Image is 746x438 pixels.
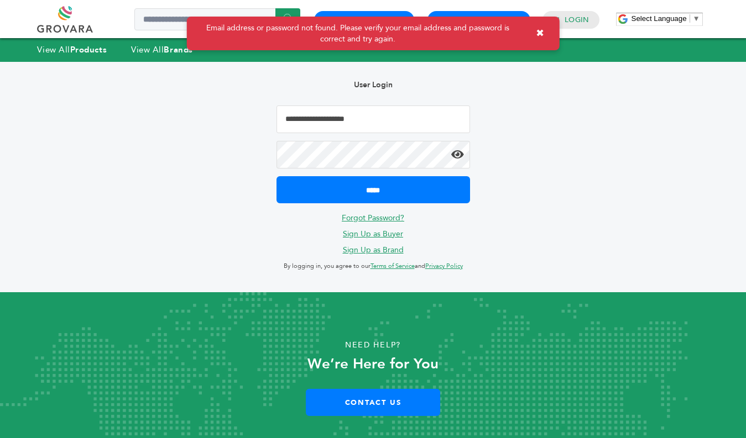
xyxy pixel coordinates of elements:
strong: We’re Here for You [307,354,439,374]
span: ​ [690,14,690,23]
a: Buyer Registration [324,15,404,25]
a: Terms of Service [371,262,415,270]
p: By logging in, you agree to our and [277,260,470,273]
strong: Products [70,44,107,55]
span: ▼ [693,14,700,23]
a: Select Language​ [632,14,700,23]
input: Search a product or brand... [134,8,300,30]
a: View AllBrands [131,44,193,55]
b: User Login [354,80,393,90]
span: Email address or password not found. Please verify your email address and password is correct and... [194,23,522,44]
input: Password [277,141,470,168]
a: Privacy Policy [425,262,463,270]
a: Sign Up as Brand [343,245,404,255]
strong: Brands [164,44,192,55]
a: Contact Us [306,389,440,416]
input: Email Address [277,105,470,133]
button: ✖ [528,22,552,45]
span: Select Language [632,14,687,23]
a: Sign Up as Buyer [343,229,403,239]
a: Brand Registration [437,15,520,25]
p: Need Help? [37,337,708,353]
a: View AllProducts [37,44,107,55]
a: Login [565,15,589,25]
a: Forgot Password? [342,213,404,223]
